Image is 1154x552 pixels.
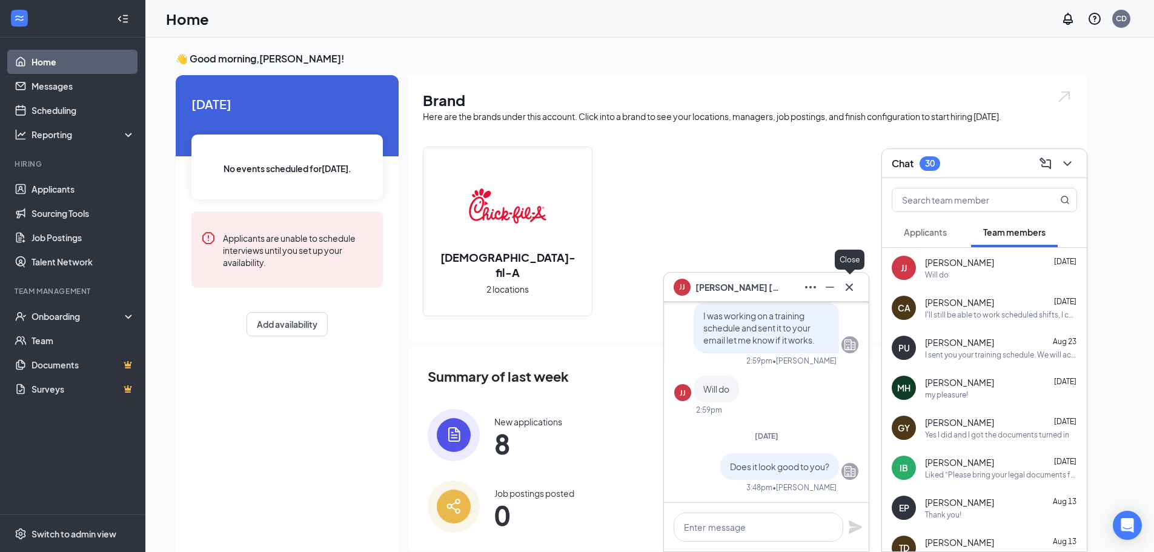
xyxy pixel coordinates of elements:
[13,12,25,24] svg: WorkstreamLogo
[925,470,1077,480] div: Liked “Please bring your legal documents for us to make copies of [DATE] at the onboarding class.”
[901,262,907,274] div: JJ
[32,377,135,401] a: SurveysCrown
[15,128,27,141] svg: Analysis
[486,282,529,296] span: 2 locations
[925,158,935,168] div: 30
[32,250,135,274] a: Talent Network
[1054,377,1076,386] span: [DATE]
[898,422,910,434] div: GY
[892,188,1036,211] input: Search team member
[703,384,729,394] span: Will do
[32,50,135,74] a: Home
[746,482,772,493] div: 3:48pm
[925,390,968,400] div: my pleasure!
[176,52,1087,65] h3: 👋 Good morning, [PERSON_NAME] !
[1058,154,1077,173] button: ChevronDown
[1036,154,1055,173] button: ComposeMessage
[494,416,562,428] div: New applications
[1054,457,1076,466] span: [DATE]
[428,409,480,461] img: icon
[1116,13,1127,24] div: CD
[898,342,910,354] div: PU
[15,528,27,540] svg: Settings
[925,456,994,468] span: [PERSON_NAME]
[925,350,1077,360] div: I sent you your training schedule. We will actually change your second week to reflect more closi...
[1060,195,1070,205] svg: MagnifyingGlass
[423,110,1072,122] div: Here are the brands under this account. Click into a brand to see your locations, managers, job p...
[898,302,910,314] div: CA
[843,464,857,479] svg: Company
[1053,497,1076,506] span: Aug 13
[746,356,772,366] div: 2:59pm
[32,201,135,225] a: Sourcing Tools
[423,90,1072,110] h1: Brand
[1061,12,1075,26] svg: Notifications
[803,280,818,294] svg: Ellipses
[494,487,574,499] div: Job postings posted
[15,159,133,169] div: Hiring
[925,256,994,268] span: [PERSON_NAME]
[32,98,135,122] a: Scheduling
[696,405,722,415] div: 2:59pm
[897,382,910,394] div: MH
[1054,297,1076,306] span: [DATE]
[1053,537,1076,546] span: Aug 13
[1087,12,1102,26] svg: QuestionInfo
[32,225,135,250] a: Job Postings
[1060,156,1075,171] svg: ChevronDown
[703,310,815,345] span: I was working on a training schedule and sent it to your email let me know if it works.
[820,278,840,297] button: Minimize
[695,281,780,294] span: [PERSON_NAME] [PERSON_NAME]
[1056,90,1072,104] img: open.6027fd2a22e1237b5b06.svg
[166,8,209,29] h1: Home
[848,520,863,534] button: Plane
[925,416,994,428] span: [PERSON_NAME]
[15,286,133,296] div: Team Management
[32,528,116,540] div: Switch to admin view
[428,481,480,533] img: icon
[32,328,135,353] a: Team
[892,157,914,170] h3: Chat
[904,227,947,238] span: Applicants
[15,310,27,322] svg: UserCheck
[680,388,686,398] div: JJ
[925,496,994,508] span: [PERSON_NAME]
[925,376,994,388] span: [PERSON_NAME]
[32,310,125,322] div: Onboarding
[428,366,569,387] span: Summary of last week
[925,510,961,520] div: Thank you!
[423,250,592,280] h2: [DEMOGRAPHIC_DATA]-fil-A
[191,95,383,113] span: [DATE]
[840,278,859,297] button: Cross
[835,250,864,270] div: Close
[32,177,135,201] a: Applicants
[1054,417,1076,426] span: [DATE]
[224,162,351,175] span: No events scheduled for [DATE] .
[801,278,820,297] button: Ellipses
[899,502,909,514] div: EP
[823,280,837,294] svg: Minimize
[1113,511,1142,540] div: Open Intercom Messenger
[469,167,546,245] img: Chick-fil-A
[842,280,857,294] svg: Cross
[1053,337,1076,346] span: Aug 23
[755,431,778,441] span: [DATE]
[494,504,574,526] span: 0
[925,536,994,548] span: [PERSON_NAME]
[1038,156,1053,171] svg: ComposeMessage
[925,430,1069,440] div: Yes I did and I got the documents turned in
[900,462,908,474] div: IB
[772,482,837,493] span: • [PERSON_NAME]
[730,461,829,472] span: Does it look good to you?
[925,296,994,308] span: [PERSON_NAME]
[925,336,994,348] span: [PERSON_NAME]
[32,128,136,141] div: Reporting
[1054,257,1076,266] span: [DATE]
[925,270,949,280] div: Will do
[201,231,216,245] svg: Error
[983,227,1046,238] span: Team members
[925,310,1077,320] div: I'll still be able to work scheduled shifts, I can just wear a mask. Are we able to make those ch...
[32,353,135,377] a: DocumentsCrown
[772,356,837,366] span: • [PERSON_NAME]
[117,13,129,25] svg: Collapse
